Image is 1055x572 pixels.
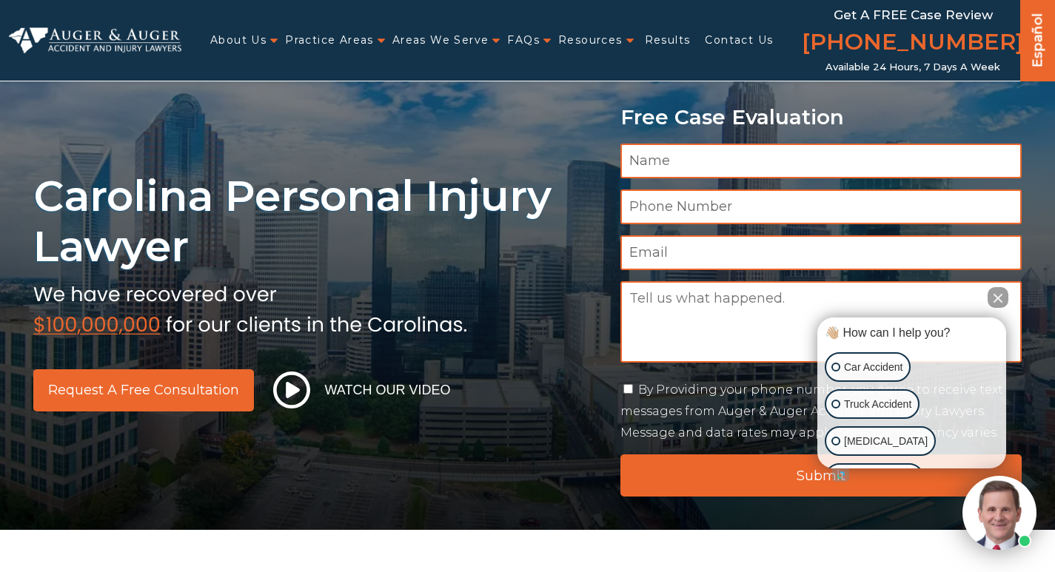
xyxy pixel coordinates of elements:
button: Close Intaker Chat Widget [988,287,1008,308]
p: Car Accident [844,358,902,377]
a: [PHONE_NUMBER] [802,26,1024,61]
label: By Providing your phone number, you agree to receive text messages from Auger & Auger Accident an... [620,383,1003,440]
a: Resources [558,25,623,55]
a: Areas We Serve [392,25,489,55]
a: FAQs [507,25,540,55]
input: Name [620,144,1022,178]
p: [MEDICAL_DATA] [844,432,928,451]
img: Intaker widget Avatar [962,476,1036,550]
h1: Carolina Personal Injury Lawyer [33,171,603,272]
p: Free Case Evaluation [620,106,1022,129]
input: Email [620,235,1022,270]
a: Practice Areas [285,25,374,55]
span: Get a FREE Case Review [834,7,993,22]
div: 👋🏼 How can I help you? [821,325,1002,341]
a: Results [645,25,691,55]
a: Contact Us [705,25,773,55]
p: Truck Accident [844,395,911,414]
a: Open intaker chat [832,468,849,482]
a: About Us [210,25,267,55]
a: Request a Free Consultation [33,369,254,411]
button: Watch Our Video [269,371,455,409]
img: sub text [33,279,467,335]
span: Available 24 Hours, 7 Days a Week [825,61,1000,73]
img: Auger & Auger Accident and Injury Lawyers Logo [9,27,181,54]
input: Phone Number [620,189,1022,224]
span: Request a Free Consultation [48,383,239,397]
input: Submit [620,454,1022,497]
